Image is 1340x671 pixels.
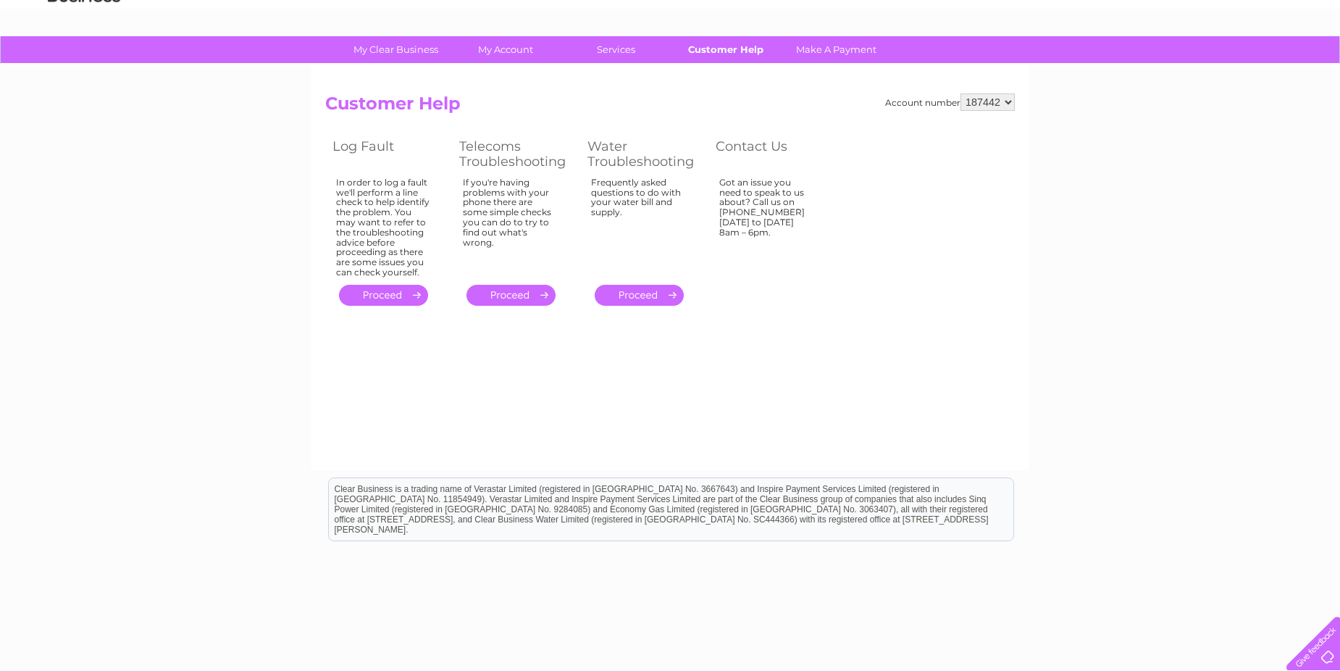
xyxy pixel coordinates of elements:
[1162,62,1205,72] a: Telecoms
[885,93,1015,111] div: Account number
[336,178,430,278] div: In order to log a fault we'll perform a line check to help identify the problem. You may want to ...
[325,135,452,173] th: Log Fault
[591,178,687,272] div: Frequently asked questions to do with your water bill and supply.
[719,178,813,272] div: Got an issue you need to speak to us about? Call us on [PHONE_NUMBER] [DATE] to [DATE] 8am – 6pm.
[1214,62,1235,72] a: Blog
[339,285,428,306] a: .
[1121,62,1153,72] a: Energy
[1085,62,1113,72] a: Water
[666,36,786,63] a: Customer Help
[776,36,896,63] a: Make A Payment
[47,38,121,82] img: logo.png
[325,93,1015,121] h2: Customer Help
[1244,62,1279,72] a: Contact
[595,285,684,306] a: .
[446,36,566,63] a: My Account
[466,285,556,306] a: .
[463,178,558,272] div: If you're having problems with your phone there are some simple checks you can do to try to find ...
[556,36,676,63] a: Services
[329,8,1013,70] div: Clear Business is a trading name of Verastar Limited (registered in [GEOGRAPHIC_DATA] No. 3667643...
[1293,62,1327,72] a: Log out
[336,36,456,63] a: My Clear Business
[1067,7,1167,25] a: 0333 014 3131
[580,135,708,173] th: Water Troubleshooting
[708,135,835,173] th: Contact Us
[452,135,580,173] th: Telecoms Troubleshooting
